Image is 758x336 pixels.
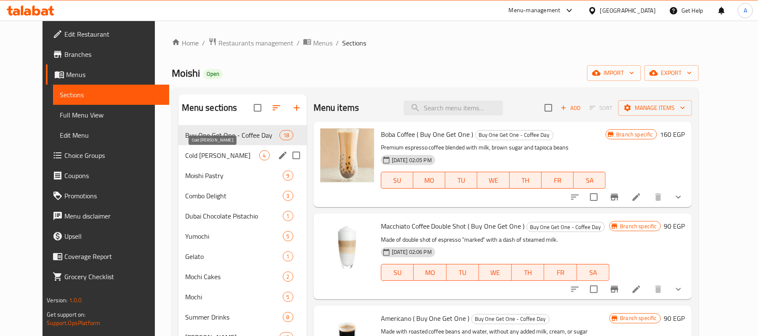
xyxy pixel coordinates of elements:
div: Yumochi5 [178,226,307,246]
span: Combo Delight [185,191,283,201]
div: Moishi Pastry [185,171,283,181]
span: SA [577,174,602,187]
button: edit [277,149,289,162]
span: 9 [283,172,293,180]
span: TH [513,174,538,187]
span: Sections [342,38,366,48]
div: Mochi Cakes [185,272,283,282]
h6: 160 EGP [660,128,685,140]
div: items [283,292,293,302]
span: Branches [64,49,162,59]
button: TH [510,172,542,189]
div: items [279,130,293,140]
span: Menu disclaimer [64,211,162,221]
button: FR [544,264,577,281]
span: Open [203,70,223,77]
span: Mochi [185,292,283,302]
div: Dubai Chocolate Pistachio1 [178,206,307,226]
li: / [297,38,300,48]
span: 1.0.0 [69,295,82,306]
a: Upsell [46,226,169,246]
input: search [404,101,503,115]
button: TH [512,264,545,281]
a: Promotions [46,186,169,206]
li: / [202,38,205,48]
div: Buy One Get One - Coffee Day [471,314,550,324]
button: TU [445,172,477,189]
nav: breadcrumb [172,37,699,48]
span: FR [548,267,574,279]
div: Open [203,69,223,79]
span: FR [545,174,570,187]
span: Branch specific [613,131,656,139]
div: Menu-management [509,5,561,16]
span: Choice Groups [64,150,162,160]
span: Buy One Get One - Coffee Day [472,314,549,324]
div: items [283,272,293,282]
span: Dubai Chocolate Pistachio [185,211,283,221]
svg: Show Choices [673,284,684,294]
button: sort-choices [565,279,585,299]
span: import [594,68,634,78]
button: FR [542,172,574,189]
p: Premium espresso coffee blended with milk, brown sugar and tapioca beans [381,142,606,153]
h2: Menu items [314,101,359,114]
a: Coverage Report [46,246,169,267]
a: Sections [53,85,169,105]
span: Coverage Report [64,251,162,261]
span: export [651,68,692,78]
button: SA [577,264,610,281]
a: Choice Groups [46,145,169,165]
div: items [283,171,293,181]
span: SU [385,174,410,187]
svg: Show Choices [673,192,684,202]
img: Boba Coffee ( Buy One Get One ) [320,128,374,182]
span: Moishi [172,64,200,83]
span: Select section [540,99,557,117]
span: Gelato [185,251,283,261]
span: TU [450,267,476,279]
span: Yumochi [185,231,283,241]
span: Menus [66,69,162,80]
p: Made of double shot of espresso "marked" with a dash of steamed milk. [381,235,610,245]
a: Menu disclaimer [46,206,169,226]
span: Coupons [64,171,162,181]
span: 5 [283,293,293,301]
button: WE [479,264,512,281]
button: TU [447,264,479,281]
span: 1 [283,253,293,261]
span: 18 [280,131,293,139]
a: Restaurants management [208,37,293,48]
span: Americano ( Buy One Get One ) [381,312,470,325]
button: delete [648,279,668,299]
h6: 90 EGP [664,220,685,232]
div: Buy One Get One - Coffee Day [475,130,553,140]
span: Buy One Get One - Coffee Day [476,130,553,140]
span: 8 [283,313,293,321]
span: WE [482,267,508,279]
span: Promotions [64,191,162,201]
h6: 90 EGP [664,312,685,324]
span: Buy One Get One - Coffee Day [527,222,604,232]
span: [DATE] 02:05 PM [388,156,435,164]
a: Grocery Checklist [46,267,169,287]
button: delete [648,187,668,207]
button: sort-choices [565,187,585,207]
span: WE [481,174,506,187]
img: Macchiato Coffee Double Shot ( Buy One Get One ) [320,220,374,274]
span: Buy One Get One - Coffee Day [185,130,280,140]
div: Gelato1 [178,246,307,267]
span: Select section first [584,101,618,115]
a: Edit menu item [631,284,641,294]
div: items [283,312,293,322]
span: Select all sections [249,99,266,117]
span: Full Menu View [60,110,162,120]
button: SA [574,172,606,189]
div: [GEOGRAPHIC_DATA] [600,6,656,15]
div: Buy One Get One - Coffee Day18 [178,125,307,145]
button: Branch-specific-item [604,187,625,207]
span: Upsell [64,231,162,241]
